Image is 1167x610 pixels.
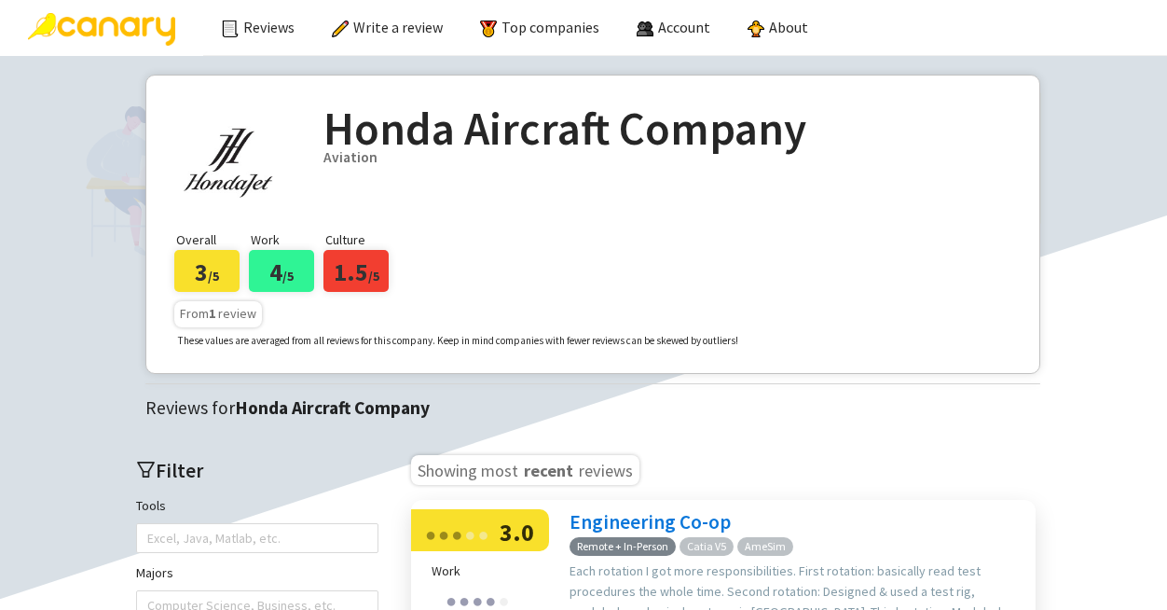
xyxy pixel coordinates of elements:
h2: Honda Aircraft Company [323,104,1011,154]
label: Majors [136,562,173,583]
div: ● [438,520,449,548]
span: Remote + In-Person [570,537,676,557]
div: Reviews for [145,394,1050,423]
span: Catia V5 [680,537,734,557]
span: /5 [368,268,379,284]
input: Tools [147,527,151,549]
p: Work [251,229,323,250]
a: Engineering Co-op [570,509,731,534]
span: /5 [282,268,294,284]
a: About [748,18,808,36]
a: Reviews [222,18,295,36]
p: Culture [325,229,398,250]
span: /5 [208,268,219,284]
img: Company Logo [174,104,286,215]
div: 3 [174,250,240,292]
b: 1 [209,305,215,322]
a: Write a review [332,18,443,36]
img: people.png [637,21,653,37]
div: ● [425,520,436,548]
img: Canary Logo [28,13,175,46]
span: filter [136,460,156,479]
span: 3.0 [500,517,534,548]
h2: Filter [136,455,378,486]
label: Tools [136,495,166,516]
a: Top companies [480,18,599,36]
div: ● [451,520,462,548]
div: Work [432,561,542,581]
span: From review [180,305,256,322]
span: Account [658,18,710,36]
div: 4 [249,250,314,292]
div: Aviation [323,146,1011,169]
div: 1.5 [323,250,389,292]
span: AmeSim [737,537,793,557]
div: ● [477,520,488,548]
strong: Honda Aircraft Company [235,396,430,419]
div: ● [464,520,475,548]
span: recent [522,457,575,479]
h3: Showing most reviews [411,455,639,485]
p: These values are averaged from all reviews for this company. Keep in mind companies with fewer re... [178,333,738,350]
p: Overall [176,229,249,250]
